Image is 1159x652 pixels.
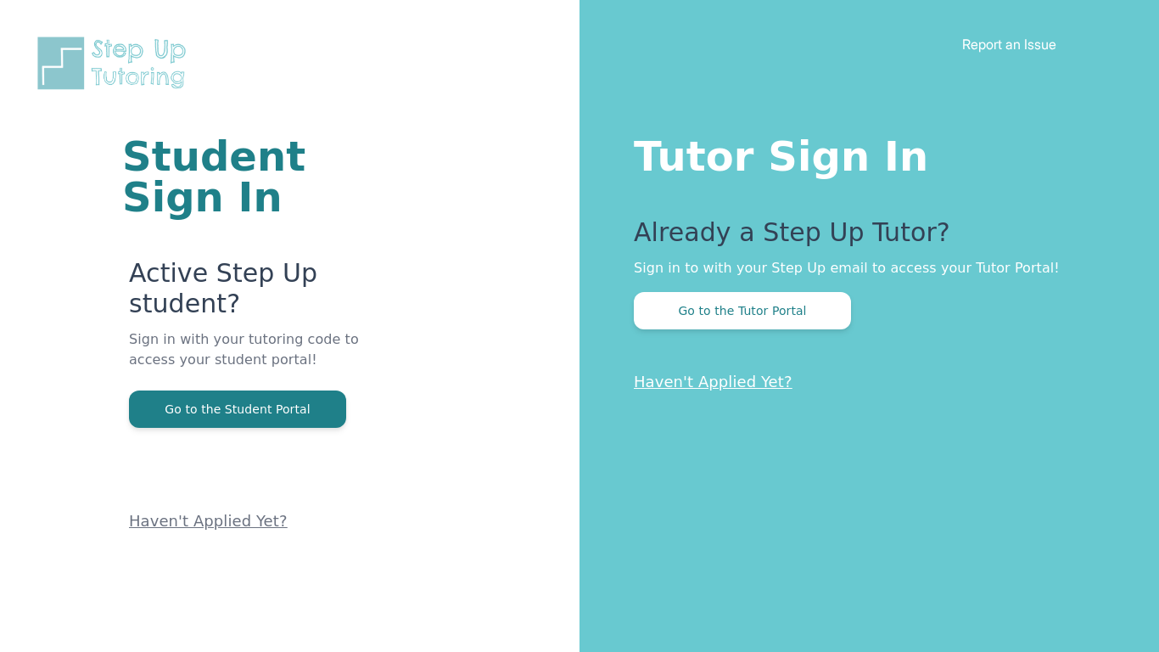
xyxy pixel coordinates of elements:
img: Step Up Tutoring horizontal logo [34,34,197,93]
p: Already a Step Up Tutor? [634,217,1091,258]
a: Haven't Applied Yet? [634,373,792,391]
p: Sign in to with your Step Up email to access your Tutor Portal! [634,258,1091,278]
a: Haven't Applied Yet? [129,512,288,530]
a: Go to the Student Portal [129,401,346,417]
button: Go to the Tutor Portal [634,292,851,329]
h1: Student Sign In [122,136,376,217]
a: Report an Issue [962,36,1056,53]
a: Go to the Tutor Portal [634,302,851,318]
p: Sign in with your tutoring code to access your student portal! [129,329,376,391]
h1: Tutor Sign In [634,129,1091,177]
button: Go to the Student Portal [129,391,346,428]
p: Active Step Up student? [129,258,376,329]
